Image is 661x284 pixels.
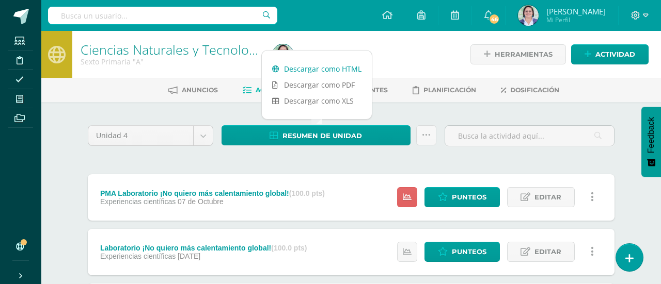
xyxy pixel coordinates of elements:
a: Herramientas [470,44,566,64]
span: Experiencias científicas [100,197,176,206]
a: Descargar como PDF [262,77,372,93]
img: cb6240ca9060cd5322fbe56422423029.png [518,5,539,26]
span: [PERSON_NAME] [546,6,606,16]
a: Actividad [571,44,649,64]
span: Experiencias científicas [100,252,176,260]
span: Editar [534,242,561,261]
span: Editar [534,188,561,207]
a: Unidad 4 [88,126,213,145]
a: Ciencias Naturales y Tecnología [81,41,265,58]
a: Punteos [424,187,500,207]
span: [DATE] [178,252,200,260]
button: Feedback - Mostrar encuesta [641,107,661,177]
span: Planificación [423,86,476,94]
img: cb6240ca9060cd5322fbe56422423029.png [273,44,293,65]
span: Dosificación [510,86,559,94]
a: Anuncios [168,82,218,98]
a: Actividades [243,82,301,98]
span: Resumen de unidad [282,126,362,145]
span: 07 de Octubre [178,197,224,206]
a: Descargar como XLS [262,93,372,109]
span: Punteos [452,188,486,207]
span: Feedback [647,117,656,153]
div: PMA Laboratorio ¡No quiero más calentamiento global! [100,189,325,197]
div: Sexto Primaria 'A' [81,57,260,66]
span: Unidad 4 [96,126,185,145]
strong: (100.0 pts) [289,189,325,197]
h1: Ciencias Naturales y Tecnología [81,42,260,57]
a: Punteos [424,242,500,262]
span: Punteos [452,242,486,261]
input: Busca la actividad aquí... [445,126,614,146]
span: Actividades [256,86,301,94]
span: Actividad [595,45,635,64]
span: Herramientas [495,45,553,64]
div: Laboratorio ¡No quiero más calentamiento global! [100,244,307,252]
span: Mi Perfil [546,15,606,24]
input: Busca un usuario... [48,7,277,24]
strong: (100.0 pts) [271,244,307,252]
a: Descargar como HTML [262,61,372,77]
a: Planificación [413,82,476,98]
span: 46 [489,13,500,25]
a: Resumen de unidad [222,125,411,145]
a: Dosificación [501,82,559,98]
span: Anuncios [182,86,218,94]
